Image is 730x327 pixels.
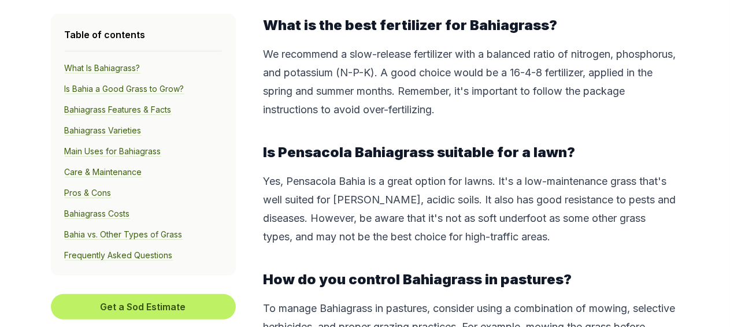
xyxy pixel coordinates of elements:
a: Is Bahia a Good Grass to Grow? [65,84,184,94]
a: Frequently Asked Questions [65,250,173,261]
h4: Table of contents [65,28,222,42]
a: Bahiagrass Varieties [65,125,142,136]
a: Bahia vs. Other Types of Grass [65,229,183,240]
p: We recommend a slow-release fertilizer with a balanced ratio of nitrogen, phosphorus, and potassi... [264,45,677,119]
a: Bahiagrass Features & Facts [65,105,172,115]
b: What is the best fertilizer for Bahiagrass? [264,17,558,34]
b: Is Pensacola Bahiagrass suitable for a lawn? [264,144,576,161]
p: Yes, Pensacola Bahia is a great option for lawns. It's a low-maintenance grass that's well suited... [264,172,677,246]
a: Pros & Cons [65,188,112,198]
a: What Is Bahiagrass? [65,63,140,73]
a: Care & Maintenance [65,167,142,177]
a: Main Uses for Bahiagrass [65,146,161,157]
button: Get a Sod Estimate [51,294,236,319]
b: How do you control Bahiagrass in pastures? [264,271,572,288]
a: Bahiagrass Costs [65,209,130,219]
